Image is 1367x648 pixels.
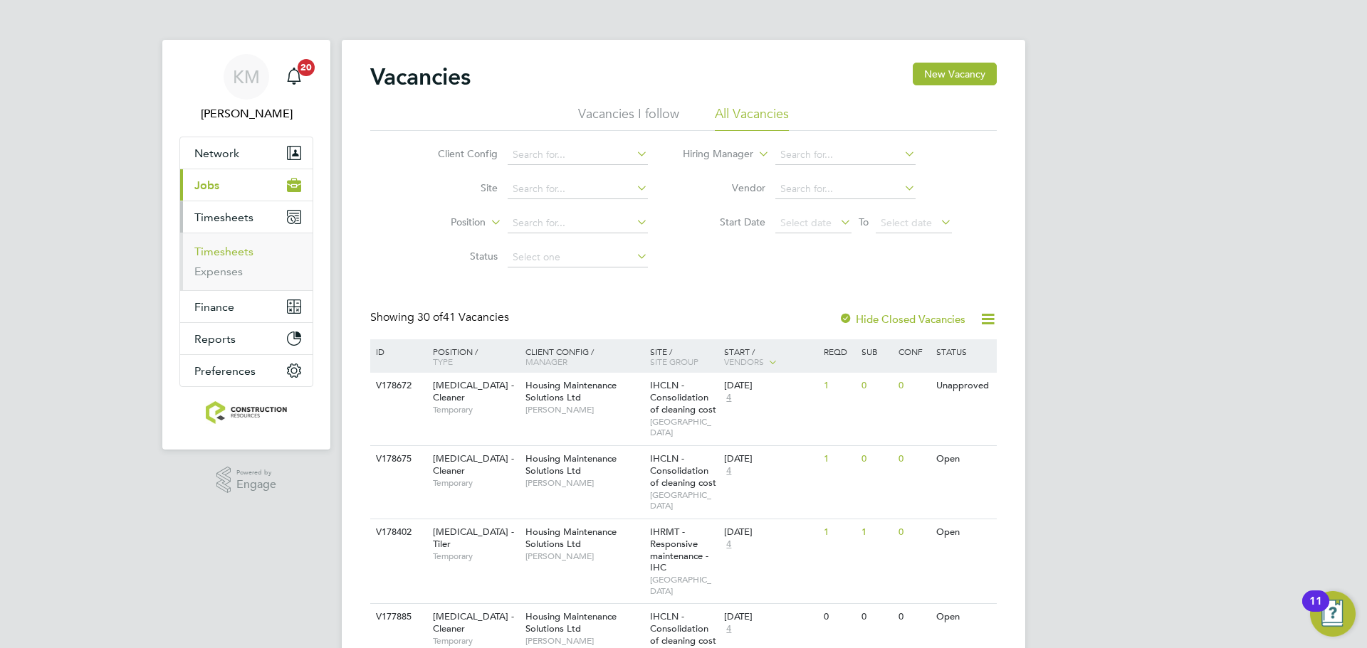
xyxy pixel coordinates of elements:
div: 1 [820,519,857,546]
div: ID [372,339,422,363]
span: Preferences [194,364,256,378]
span: Housing Maintenance Solutions Ltd [525,379,617,403]
div: 0 [820,604,857,630]
div: Open [933,519,995,546]
span: Manager [525,356,567,367]
span: [GEOGRAPHIC_DATA] [650,574,718,596]
input: Select one [508,248,648,267]
span: Kacy Melton [179,105,313,122]
li: All Vacancies [715,105,789,131]
div: 0 [895,604,932,630]
span: [MEDICAL_DATA] - Tiler [433,526,514,550]
span: Engage [236,479,276,491]
span: Jobs [194,179,219,192]
span: Type [433,356,453,367]
div: 1 [858,519,895,546]
button: Reports [180,323,313,354]
button: Preferences [180,355,313,386]
div: Start / [721,339,820,375]
label: Vendor [683,181,765,194]
label: Status [416,250,498,262]
span: Temporary [433,404,518,415]
div: [DATE] [724,453,817,465]
span: Reports [194,332,236,346]
span: Finance [194,300,234,314]
div: V177885 [372,604,422,630]
label: Hide Closed Vacancies [839,312,965,326]
div: Site / [646,339,721,373]
a: Go to home page [179,401,313,424]
span: IHRMT - Responsive maintenance - IHC [650,526,708,574]
span: 4 [724,392,733,404]
button: Finance [180,291,313,322]
div: Open [933,446,995,472]
button: Jobs [180,169,313,201]
div: 11 [1309,601,1322,620]
a: Timesheets [194,245,253,258]
div: V178672 [372,373,422,399]
span: [MEDICAL_DATA] - Cleaner [433,452,514,477]
span: [MEDICAL_DATA] - Cleaner [433,610,514,634]
div: Reqd [820,339,857,363]
span: Select date [780,216,832,229]
div: Position / [422,339,522,373]
span: Timesheets [194,211,253,224]
span: Network [194,147,239,160]
div: V178402 [372,519,422,546]
label: Site [416,181,498,194]
nav: Main navigation [162,40,330,450]
input: Search for... [775,179,916,199]
span: KM [233,68,260,86]
button: Open Resource Center, 11 new notifications [1310,591,1356,637]
div: Status [933,339,995,363]
h2: Vacancies [370,63,471,91]
div: 0 [858,604,895,630]
span: Housing Maintenance Solutions Ltd [525,526,617,550]
input: Search for... [775,145,916,165]
a: KM[PERSON_NAME] [179,54,313,122]
div: Conf [895,339,932,363]
span: Temporary [433,477,518,489]
span: Select date [881,216,932,229]
span: [PERSON_NAME] [525,477,643,489]
div: [DATE] [724,380,817,392]
button: Timesheets [180,201,313,233]
div: Open [933,604,995,630]
div: 1 [820,446,857,472]
span: [PERSON_NAME] [525,404,643,415]
span: [GEOGRAPHIC_DATA] [650,489,718,511]
a: Expenses [194,265,243,278]
span: IHCLN - Consolidation of cleaning cost [650,610,716,647]
div: 0 [895,519,932,546]
span: Powered by [236,467,276,479]
input: Search for... [508,145,648,165]
div: 0 [895,373,932,399]
span: IHCLN - Consolidation of cleaning cost [650,379,716,415]
label: Start Date [683,216,765,228]
span: 41 Vacancies [417,310,509,324]
span: 4 [724,623,733,635]
div: Unapproved [933,373,995,399]
span: Temporary [433,635,518,647]
span: 4 [724,538,733,551]
div: 0 [895,446,932,472]
span: [MEDICAL_DATA] - Cleaner [433,379,514,403]
a: Powered byEngage [216,467,277,494]
div: 0 [858,373,895,399]
input: Search for... [508,213,648,233]
span: 20 [298,59,315,76]
label: Hiring Manager [671,147,753,161]
button: Network [180,137,313,169]
span: Vendors [724,356,764,367]
span: [PERSON_NAME] [525,635,643,647]
div: [DATE] [724,526,817,538]
span: To [854,213,873,231]
span: 4 [724,465,733,477]
img: construction-resources-logo-retina.png [206,401,288,424]
div: Sub [858,339,895,363]
span: Housing Maintenance Solutions Ltd [525,452,617,477]
span: IHCLN - Consolidation of cleaning cost [650,452,716,489]
div: Client Config / [522,339,646,373]
label: Position [404,216,486,230]
div: Showing [370,310,512,325]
